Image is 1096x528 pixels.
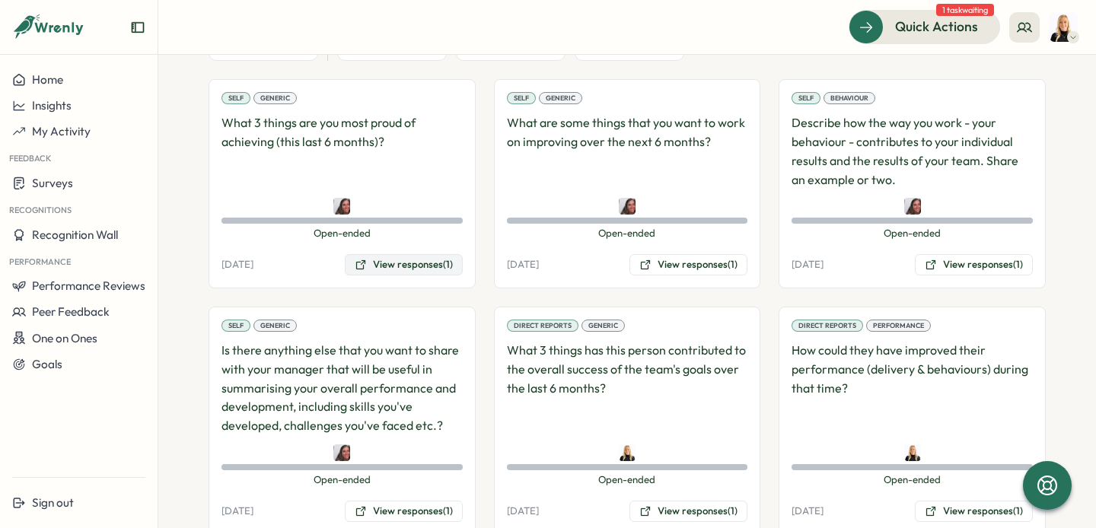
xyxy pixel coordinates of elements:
[221,227,463,240] span: Open-ended
[792,320,863,332] div: Direct Reports
[792,227,1033,240] span: Open-ended
[581,320,625,332] div: Generic
[32,495,74,510] span: Sign out
[32,331,97,345] span: One on Ones
[507,341,748,435] p: What 3 things has this person contributed to the overall success of the team's goals over the las...
[507,92,536,104] div: Self
[629,501,747,522] button: View responses(1)
[507,504,539,518] p: [DATE]
[792,92,820,104] div: Self
[1049,13,1078,42] img: Hannah Dickens
[507,258,539,272] p: [DATE]
[849,10,1000,43] button: Quick Actions
[221,320,250,332] div: Self
[895,17,978,37] span: Quick Actions
[792,341,1033,435] p: How could they have improved their performance (delivery & behaviours) during that time?
[936,4,994,16] span: 1 task waiting
[866,320,931,332] div: Performance
[904,198,921,215] img: Eliza Sandaver
[221,92,250,104] div: Self
[253,320,297,332] div: Generic
[904,444,921,461] img: Hannah Dickens
[32,278,145,293] span: Performance Reviews
[32,72,63,87] span: Home
[221,473,463,487] span: Open-ended
[507,113,748,189] p: What are some things that you want to work on improving over the next 6 months?
[221,113,463,189] p: What 3 things are you most proud of achieving (this last 6 months)?
[130,20,145,35] button: Expand sidebar
[619,444,636,461] img: Hannah Dickens
[32,227,118,242] span: Recognition Wall
[333,198,350,215] img: Eliza Sandaver
[221,258,253,272] p: [DATE]
[915,501,1033,522] button: View responses(1)
[32,98,72,113] span: Insights
[333,444,350,461] img: Eliza Sandaver
[507,473,748,487] span: Open-ended
[792,504,824,518] p: [DATE]
[32,176,73,190] span: Surveys
[221,341,463,435] p: Is there anything else that you want to share with your manager that will be useful in summarisin...
[629,254,747,275] button: View responses(1)
[345,254,463,275] button: View responses(1)
[507,227,748,240] span: Open-ended
[32,357,62,371] span: Goals
[253,92,297,104] div: Generic
[32,124,91,138] span: My Activity
[507,320,578,332] div: Direct Reports
[792,258,824,272] p: [DATE]
[32,304,110,319] span: Peer Feedback
[345,501,463,522] button: View responses(1)
[221,504,253,518] p: [DATE]
[539,92,582,104] div: Generic
[792,113,1033,189] p: Describe how the way you work - your behaviour - contributes to your individual results and the r...
[824,92,875,104] div: Behaviour
[915,254,1033,275] button: View responses(1)
[792,473,1033,487] span: Open-ended
[619,198,636,215] img: Eliza Sandaver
